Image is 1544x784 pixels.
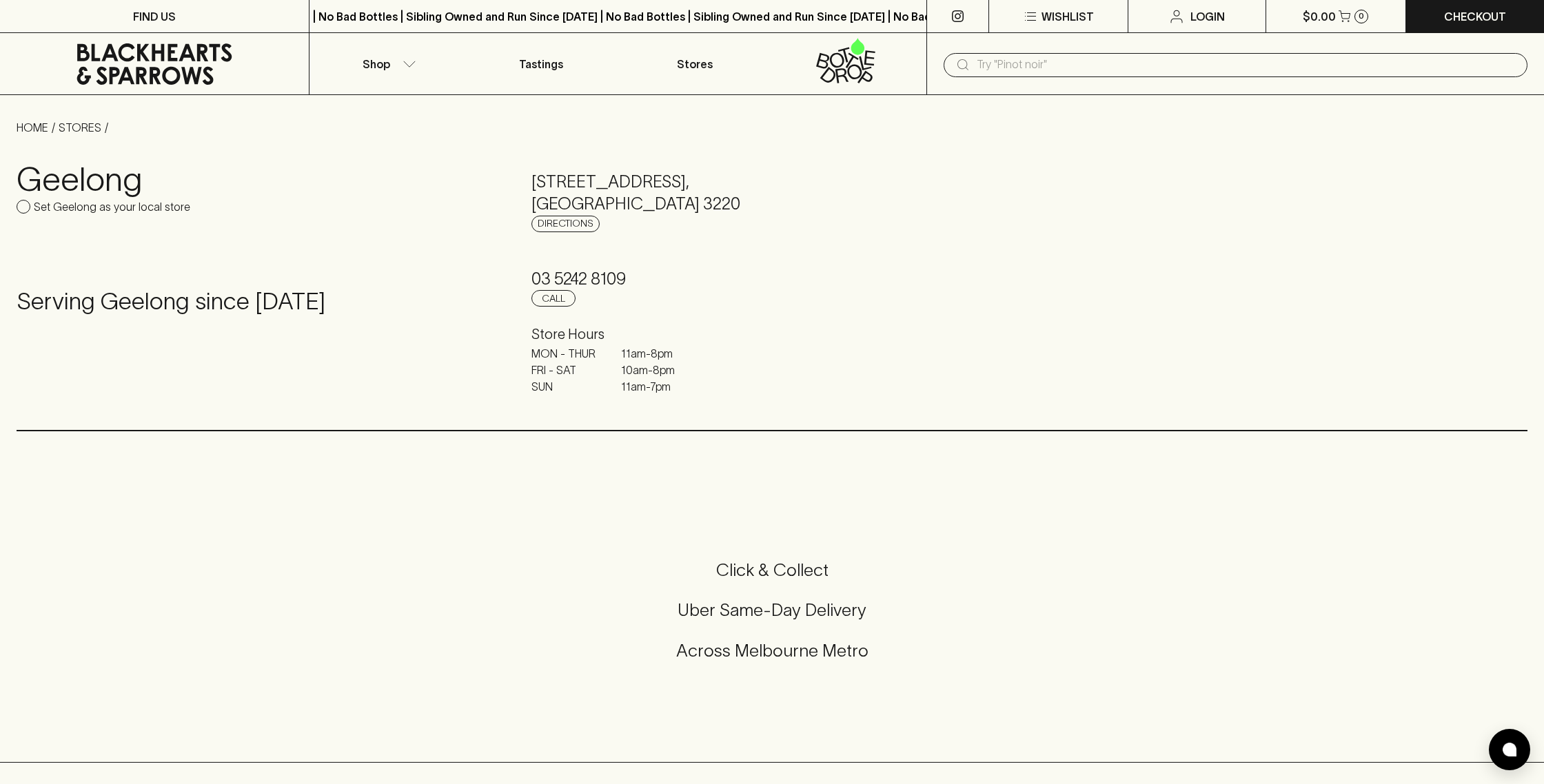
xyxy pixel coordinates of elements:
a: STORES [59,121,101,134]
img: bubble-icon [1503,743,1516,756]
a: Stores [618,33,773,94]
a: HOME [17,121,48,134]
button: Shop [309,33,464,94]
p: Tastings [519,56,563,72]
h3: Geelong [17,160,498,198]
p: FIND US [133,8,176,25]
p: MON - THUR [531,345,600,362]
p: Login [1190,8,1225,25]
p: 11am - 8pm [621,345,690,362]
input: Try "Pinot noir" [977,54,1516,76]
p: FRI - SAT [531,362,600,378]
a: Tastings [464,33,618,94]
p: Stores [677,56,713,72]
p: 0 [1359,12,1364,20]
p: Shop [363,56,390,72]
div: Call to action block [17,504,1527,734]
p: 10am - 8pm [621,362,690,378]
h5: [STREET_ADDRESS] , [GEOGRAPHIC_DATA] 3220 [531,171,1013,215]
p: SUN [531,378,600,395]
h4: Serving Geelong since [DATE] [17,287,498,316]
p: $0.00 [1303,8,1336,25]
h5: 03 5242 8109 [531,268,1013,290]
h5: Click & Collect [17,559,1527,581]
p: Checkout [1444,8,1506,25]
h6: Store Hours [531,323,1013,345]
a: Directions [531,216,600,232]
p: Set Geelong as your local store [34,198,190,215]
h5: Uber Same-Day Delivery [17,599,1527,621]
h5: Across Melbourne Metro [17,639,1527,662]
p: Wishlist [1042,8,1094,25]
a: Call [531,290,576,307]
p: 11am - 7pm [621,378,690,395]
